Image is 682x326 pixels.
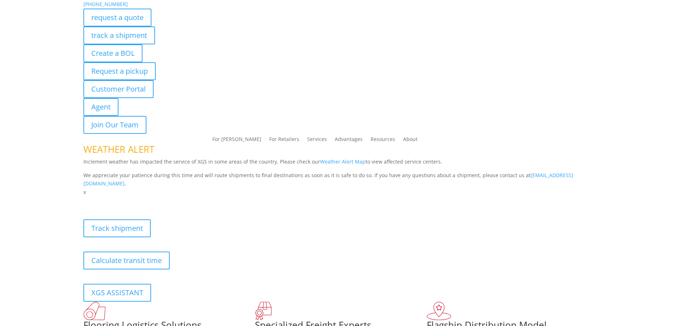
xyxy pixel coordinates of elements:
a: Agent [83,98,118,116]
a: For [PERSON_NAME] [212,137,261,145]
p: We appreciate your patience during this time and will route shipments to final destinations as so... [83,171,599,188]
a: Services [307,137,327,145]
a: Advantages [335,137,363,145]
a: Request a pickup [83,62,156,80]
a: Join Our Team [83,116,146,134]
a: Weather Alert Map [320,158,366,165]
a: For Retailers [269,137,299,145]
a: request a quote [83,9,151,26]
a: Customer Portal [83,80,154,98]
a: Track shipment [83,219,151,237]
a: [PHONE_NUMBER] [83,1,128,8]
img: xgs-icon-focused-on-flooring-red [255,302,272,320]
span: WEATHER ALERT [83,143,154,156]
img: xgs-icon-flagship-distribution-model-red [427,302,451,320]
a: Calculate transit time [83,252,170,269]
a: XGS ASSISTANT [83,284,151,302]
a: Resources [371,137,395,145]
p: x [83,188,599,196]
a: Create a BOL [83,44,142,62]
a: About [403,137,417,145]
img: xgs-icon-total-supply-chain-intelligence-red [83,302,106,320]
b: Visibility, transparency, and control for your entire supply chain. [83,198,243,204]
p: Inclement weather has impacted the service of XGS in some areas of the country. Please check our ... [83,157,599,171]
a: track a shipment [83,26,155,44]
